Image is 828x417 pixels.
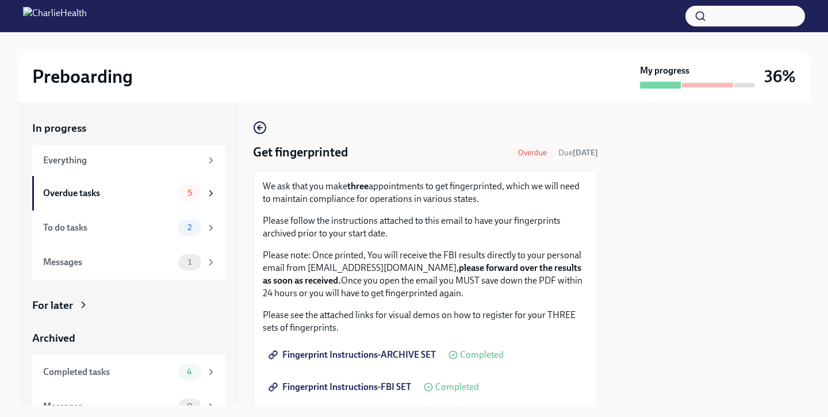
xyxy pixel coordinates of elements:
span: Fingerprint Instructions-ARCHIVE SET [271,349,436,361]
p: We ask that you make appointments to get fingerprinted, which we will need to maintain compliance... [263,180,588,205]
a: Everything [32,145,225,176]
p: Please note: Once printed, You will receive the FBI results directly to your personal email from ... [263,249,588,300]
strong: My progress [640,64,689,77]
span: 2 [181,223,198,232]
h4: Get fingerprinted [253,144,348,161]
a: In progress [32,121,225,136]
span: Completed [460,350,504,359]
span: October 13th, 2025 09:00 [558,147,598,158]
p: Please see the attached links for visual demos on how to register for your THREE sets of fingerpr... [263,309,588,334]
div: Everything [43,154,201,167]
div: To do tasks [43,221,174,234]
span: Due [558,148,598,158]
strong: three [347,181,369,192]
a: Fingerprint Instructions-ARCHIVE SET [263,343,444,366]
span: 0 [180,402,200,411]
a: Fingerprint Instructions-FBI SET [263,376,419,399]
strong: [DATE] [573,148,598,158]
a: Messages1 [32,245,225,280]
span: Fingerprint Instructions-FBI SET [271,381,411,393]
div: Messages [43,400,174,413]
a: For later [32,298,225,313]
img: CharlieHealth [23,7,87,25]
h3: 36% [764,66,796,87]
span: 1 [181,258,198,266]
p: Please follow the instructions attached to this email to have your fingerprints archived prior to... [263,215,588,240]
a: Overdue tasks5 [32,176,225,211]
span: 5 [181,189,199,197]
div: Completed tasks [43,366,174,378]
span: 4 [180,368,199,376]
div: Messages [43,256,174,269]
a: Archived [32,331,225,346]
span: Overdue [511,148,554,157]
span: Completed [435,382,479,392]
div: For later [32,298,73,313]
a: To do tasks2 [32,211,225,245]
a: Completed tasks4 [32,355,225,389]
div: Overdue tasks [43,187,174,200]
h2: Preboarding [32,65,133,88]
